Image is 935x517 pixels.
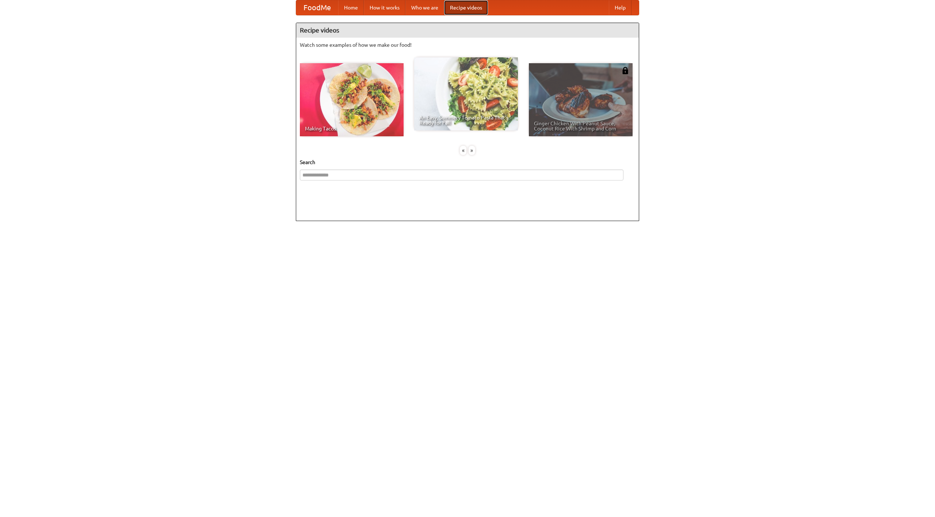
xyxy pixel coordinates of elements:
span: Making Tacos [305,126,398,131]
p: Watch some examples of how we make our food! [300,41,635,49]
img: 483408.png [622,67,629,74]
div: « [460,146,466,155]
a: An Easy, Summery Tomato Pasta That's Ready for Fall [414,57,518,130]
span: An Easy, Summery Tomato Pasta That's Ready for Fall [419,115,513,125]
a: FoodMe [296,0,338,15]
a: Making Tacos [300,63,404,136]
a: How it works [364,0,405,15]
a: Recipe videos [444,0,488,15]
h5: Search [300,159,635,166]
a: Help [609,0,631,15]
h4: Recipe videos [296,23,639,38]
a: Home [338,0,364,15]
div: » [469,146,475,155]
a: Who we are [405,0,444,15]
